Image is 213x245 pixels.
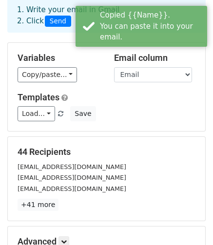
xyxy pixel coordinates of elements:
div: Copied {{Name}}. You can paste it into your email. [100,10,203,43]
iframe: Chat Widget [164,198,213,245]
small: [EMAIL_ADDRESS][DOMAIN_NAME] [18,174,126,181]
button: Save [70,106,96,121]
a: +41 more [18,199,58,211]
a: Load... [18,106,55,121]
h5: Variables [18,53,99,63]
h5: Email column [114,53,196,63]
a: Templates [18,92,59,102]
small: [EMAIL_ADDRESS][DOMAIN_NAME] [18,163,126,170]
span: Send [45,16,71,27]
small: [EMAIL_ADDRESS][DOMAIN_NAME] [18,185,126,192]
a: Copy/paste... [18,67,77,82]
h5: 44 Recipients [18,147,195,157]
div: 1. Write your email in Gmail 2. Click [10,4,203,27]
